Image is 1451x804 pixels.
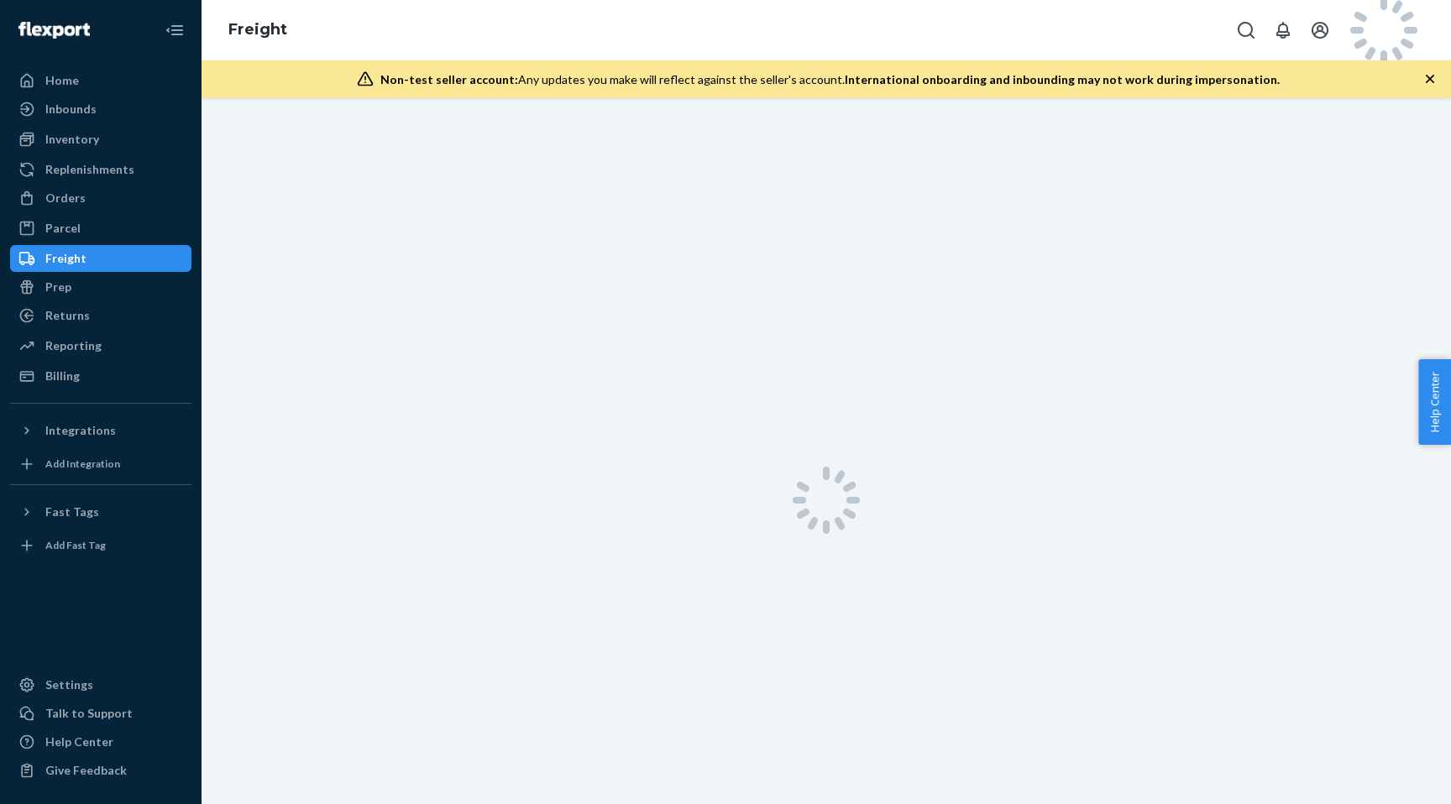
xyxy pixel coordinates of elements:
[45,734,113,750] div: Help Center
[228,20,287,39] a: Freight
[10,245,191,272] a: Freight
[10,302,191,329] a: Returns
[10,363,191,389] a: Billing
[45,705,133,722] div: Talk to Support
[45,337,102,354] div: Reporting
[45,676,93,693] div: Settings
[45,307,90,324] div: Returns
[10,728,191,755] a: Help Center
[1229,13,1263,47] button: Open Search Box
[10,332,191,359] a: Reporting
[10,274,191,300] a: Prep
[10,700,191,727] a: Talk to Support
[1266,13,1300,47] button: Open notifications
[45,250,86,267] div: Freight
[18,22,90,39] img: Flexport logo
[10,126,191,153] a: Inventory
[10,757,191,784] button: Give Feedback
[45,368,80,384] div: Billing
[45,72,79,89] div: Home
[10,671,191,698] a: Settings
[10,156,191,183] a: Replenishments
[10,499,191,525] button: Fast Tags
[380,71,1280,88] div: Any updates you make will reflect against the seller's account.
[45,504,99,520] div: Fast Tags
[10,417,191,444] button: Integrations
[10,185,191,211] a: Orders
[10,215,191,242] a: Parcel
[10,451,191,478] a: Add Integration
[380,72,518,86] span: Non-test seller account:
[45,220,81,237] div: Parcel
[845,72,1280,86] span: International onboarding and inbounding may not work during impersonation.
[1418,359,1451,445] button: Help Center
[45,131,99,148] div: Inventory
[45,279,71,295] div: Prep
[10,67,191,94] a: Home
[45,101,97,117] div: Inbounds
[215,6,301,55] ol: breadcrumbs
[1303,13,1337,47] button: Open account menu
[158,13,191,47] button: Close Navigation
[45,457,120,471] div: Add Integration
[45,190,86,206] div: Orders
[10,532,191,559] a: Add Fast Tag
[45,422,116,439] div: Integrations
[45,538,106,552] div: Add Fast Tag
[45,161,134,178] div: Replenishments
[45,762,127,779] div: Give Feedback
[10,96,191,123] a: Inbounds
